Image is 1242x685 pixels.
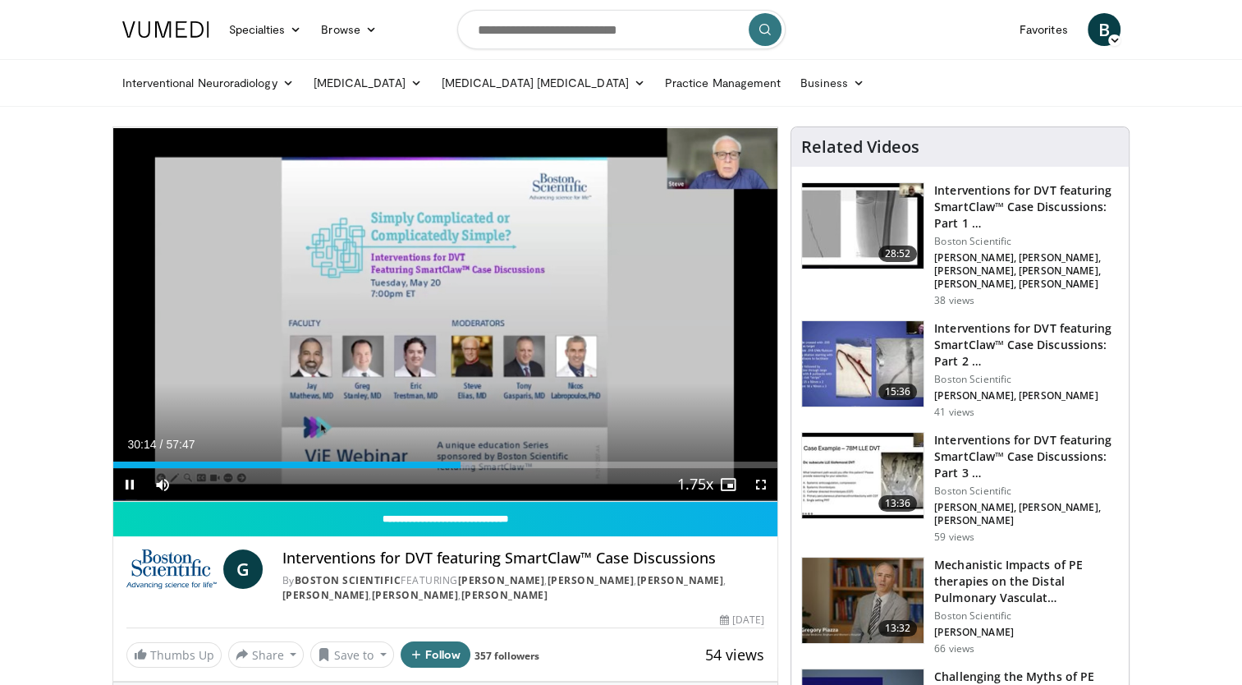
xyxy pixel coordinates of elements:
[801,557,1119,655] a: 13:32 Mechanistic Impacts of PE therapies on the Distal Pulmonary Vasculat… Boston Scientific [PE...
[934,626,1119,639] p: [PERSON_NAME]
[223,549,263,589] a: G
[219,13,312,46] a: Specialties
[655,67,791,99] a: Practice Management
[113,468,146,501] button: Pause
[126,642,222,668] a: Thumbs Up
[146,468,179,501] button: Mute
[801,182,1119,307] a: 28:52 Interventions for DVT featuring SmartClaw™ Case Discussions: Part 1 … Boston Scientific [PE...
[474,649,539,663] a: 357 followers
[934,531,974,544] p: 59 views
[878,495,918,512] span: 13:36
[712,468,745,501] button: Enable picture-in-picture mode
[126,549,217,589] img: Boston Scientific
[934,432,1119,481] h3: Interventions for DVT featuring SmartClaw™ Case Discussions: Part 3 …
[122,21,209,38] img: VuMedi Logo
[128,438,157,451] span: 30:14
[934,609,1119,623] p: Boston Scientific
[934,182,1119,232] h3: Interventions for DVT featuring SmartClaw™ Case Discussions: Part 1 …
[878,384,918,400] span: 15:36
[934,389,1119,402] p: [PERSON_NAME], [PERSON_NAME]
[461,588,548,602] a: [PERSON_NAME]
[458,573,545,587] a: [PERSON_NAME]
[801,320,1119,419] a: 15:36 Interventions for DVT featuring SmartClaw™ Case Discussions: Part 2 … Boston Scientific [PE...
[432,67,655,99] a: [MEDICAL_DATA] [MEDICAL_DATA]
[934,294,974,307] p: 38 views
[745,468,777,501] button: Fullscreen
[228,641,305,668] button: Share
[720,613,764,628] div: [DATE]
[304,67,432,99] a: [MEDICAL_DATA]
[791,67,874,99] a: Business
[457,10,786,49] input: Search topics, interventions
[113,127,778,502] video-js: Video Player
[282,588,369,602] a: [PERSON_NAME]
[934,235,1119,248] p: Boston Scientific
[1088,13,1121,46] a: B
[310,641,394,668] button: Save to
[801,137,919,157] h4: Related Videos
[679,468,712,501] button: Playback Rate
[802,321,923,407] img: c9201aff-c63c-4c30-aa18-61314b7b000e.150x105_q85_crop-smart_upscale.jpg
[637,573,724,587] a: [PERSON_NAME]
[934,642,974,655] p: 66 views
[112,67,304,99] a: Interventional Neuroradiology
[295,573,401,587] a: Boston Scientific
[934,406,974,419] p: 41 views
[1010,13,1078,46] a: Favorites
[401,641,471,668] button: Follow
[160,438,163,451] span: /
[802,433,923,518] img: c7c8053f-07ab-4f92-a446-8a4fb167e281.150x105_q85_crop-smart_upscale.jpg
[705,645,764,664] span: 54 views
[311,13,387,46] a: Browse
[802,183,923,269] img: 8e34a565-0f1f-4312-bf6d-12e5c78bba72.150x105_q85_crop-smart_upscale.jpg
[372,588,459,602] a: [PERSON_NAME]
[934,320,1119,370] h3: Interventions for DVT featuring SmartClaw™ Case Discussions: Part 2 …
[801,432,1119,544] a: 13:36 Interventions for DVT featuring SmartClaw™ Case Discussions: Part 3 … Boston Scientific [PE...
[166,438,195,451] span: 57:47
[113,462,778,468] div: Progress Bar
[548,573,635,587] a: [PERSON_NAME]
[282,573,764,603] div: By FEATURING , , , , ,
[934,557,1119,606] h3: Mechanistic Impacts of PE therapies on the Distal Pulmonary Vasculat…
[934,485,1119,498] p: Boston Scientific
[934,251,1119,291] p: [PERSON_NAME], [PERSON_NAME], [PERSON_NAME], [PERSON_NAME], [PERSON_NAME], [PERSON_NAME]
[934,373,1119,386] p: Boston Scientific
[802,558,923,643] img: 4caf57cf-5f7b-481c-8355-26418ca1cbc4.150x105_q85_crop-smart_upscale.jpg
[878,620,918,637] span: 13:32
[934,501,1119,527] p: [PERSON_NAME], [PERSON_NAME], [PERSON_NAME]
[878,246,918,262] span: 28:52
[282,549,764,568] h4: Interventions for DVT featuring SmartClaw™ Case Discussions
